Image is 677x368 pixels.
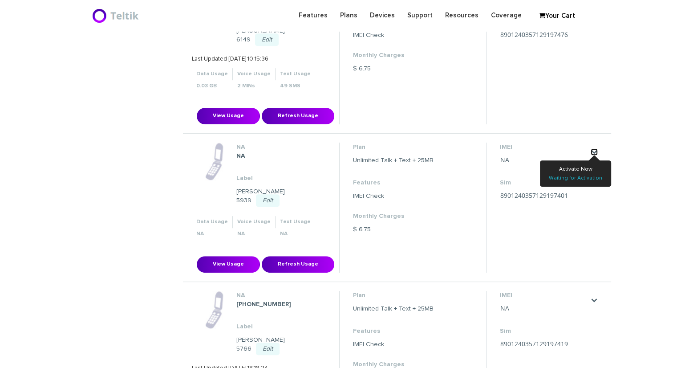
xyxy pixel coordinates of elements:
th: Text Usage [276,216,316,228]
dt: Monthly Charges [353,51,434,60]
dt: Features [353,178,434,187]
a: Edit [256,343,280,355]
dt: NA [236,291,325,300]
dt: Sim [500,327,589,335]
th: Data Usage [192,216,233,228]
dd: IMEI Check [353,340,434,349]
p: Last Updated [DATE] 10:15:36 [192,55,315,64]
dt: Label [236,174,325,183]
dt: Monthly Charges [353,212,434,221]
dt: NA [236,143,325,151]
a: . [591,297,598,304]
dt: Label [236,322,325,331]
th: Text Usage [276,68,316,80]
a: Devices [364,7,401,24]
dd: $ 6.75 [353,64,434,73]
dt: IMEI [500,291,589,300]
th: Voice Usage [233,68,276,80]
th: NA [192,228,233,240]
dd: [PERSON_NAME] 5766 [236,335,325,353]
strong: [PHONE_NUMBER] [236,301,291,307]
dt: IMEI [500,143,589,151]
a: Support [401,7,439,24]
img: phone [205,291,223,329]
a: Plans [334,7,364,24]
a: Edit [256,194,280,207]
a: Resources [439,7,485,24]
th: 0.03 GB [192,80,233,92]
th: NA [276,228,316,240]
th: 49 SMS [276,80,316,92]
dd: Unlimited Talk + Text + 25MB [353,156,434,165]
dt: Sim [500,178,589,187]
button: Refresh Usage [262,256,334,273]
dd: [PERSON_NAME] 6149 [236,26,325,44]
a: Features [292,7,334,24]
a: Your Cart [535,9,579,23]
dt: Plan [353,143,434,151]
a: Edit [255,33,279,46]
dd: Unlimited Talk + Text + 25MB [353,304,434,313]
dd: IMEI Check [353,31,434,40]
th: 2 MINs [233,80,276,92]
dd: IMEI Check [353,192,434,200]
button: Refresh Usage [262,108,334,124]
button: View Usage [197,108,260,124]
strong: NA [236,153,245,159]
a: Coverage [485,7,528,24]
dd: [PERSON_NAME] 5939 [236,187,325,205]
dt: Features [353,327,434,335]
img: phone [205,143,223,180]
img: BriteX [92,7,141,25]
th: Voice Usage [233,216,276,228]
th: NA [233,228,276,240]
a: . [591,148,598,155]
dt: Plan [353,291,434,300]
th: Data Usage [192,68,233,80]
a: Activate Now [559,167,592,172]
button: View Usage [197,256,260,273]
dd: $ 6.75 [353,225,434,234]
a: Waiting for Activation [549,176,602,181]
